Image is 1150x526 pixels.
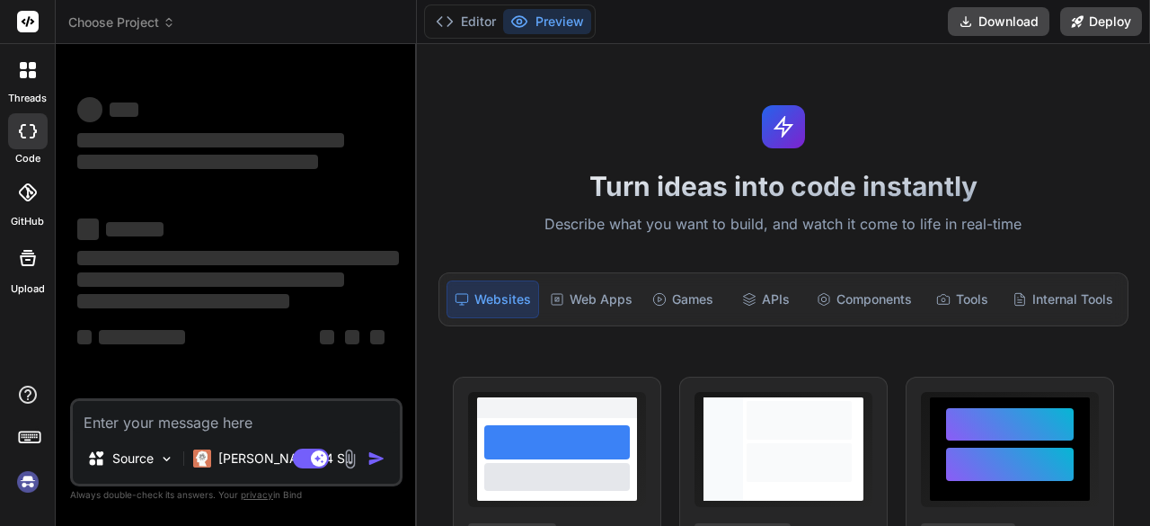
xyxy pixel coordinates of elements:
[77,294,289,308] span: ‌
[370,330,385,344] span: ‌
[110,103,138,117] span: ‌
[77,155,318,169] span: ‌
[193,450,211,468] img: Claude 4 Sonnet
[428,213,1139,236] p: Describe what you want to build, and watch it come to life in real-time
[13,467,43,497] img: signin
[106,222,164,236] span: ‌
[8,91,47,106] label: threads
[1005,281,1120,318] div: Internal Tools
[77,133,344,147] span: ‌
[77,218,99,240] span: ‌
[15,151,40,166] label: code
[1060,7,1142,36] button: Deploy
[77,330,92,344] span: ‌
[428,170,1139,202] h1: Turn ideas into code instantly
[340,449,360,469] img: attachment
[726,281,805,318] div: APIs
[923,281,1002,318] div: Tools
[948,7,1049,36] button: Download
[543,281,640,318] div: Web Apps
[241,489,273,500] span: privacy
[77,97,102,122] span: ‌
[68,13,175,31] span: Choose Project
[429,9,503,34] button: Editor
[11,214,44,229] label: GitHub
[77,251,399,265] span: ‌
[218,450,352,468] p: [PERSON_NAME] 4 S..
[643,281,722,318] div: Games
[70,486,402,504] p: Always double-check its answers. Your in Bind
[99,330,185,344] span: ‌
[11,281,45,297] label: Upload
[345,330,359,344] span: ‌
[447,281,539,318] div: Websites
[320,330,334,344] span: ‌
[112,450,154,468] p: Source
[809,281,919,318] div: Components
[77,272,344,287] span: ‌
[503,9,591,34] button: Preview
[367,450,385,468] img: icon
[159,451,174,467] img: Pick Models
